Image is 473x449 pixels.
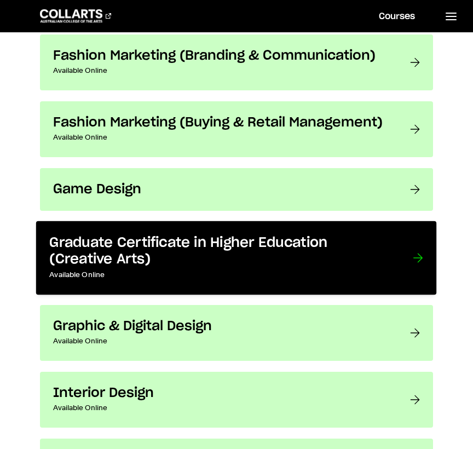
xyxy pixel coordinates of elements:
a: Fashion Marketing (Buying & Retail Management) Available Online [40,101,432,157]
p: Available Online [53,131,388,144]
h3: Graduate Certificate in Higher Education (Creative Arts) [50,235,391,268]
h3: Graphic & Digital Design [53,318,388,335]
p: Available Online [53,335,388,348]
a: Interior Design Available Online [40,372,432,428]
p: Available Online [53,64,388,77]
h3: Fashion Marketing (Buying & Retail Management) [53,114,388,131]
a: Graphic & Digital Design Available Online [40,305,432,361]
p: Available Online [53,401,388,415]
div: Go to homepage [40,9,111,22]
h3: Fashion Marketing (Branding & Communication) [53,48,388,64]
h3: Interior Design [53,385,388,401]
a: Fashion Marketing (Branding & Communication) Available Online [40,34,432,90]
h3: Game Design [53,181,388,198]
a: Game Design [40,168,432,211]
p: Available Online [50,268,391,281]
a: Graduate Certificate in Higher Education (Creative Arts) Available Online [36,221,436,295]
